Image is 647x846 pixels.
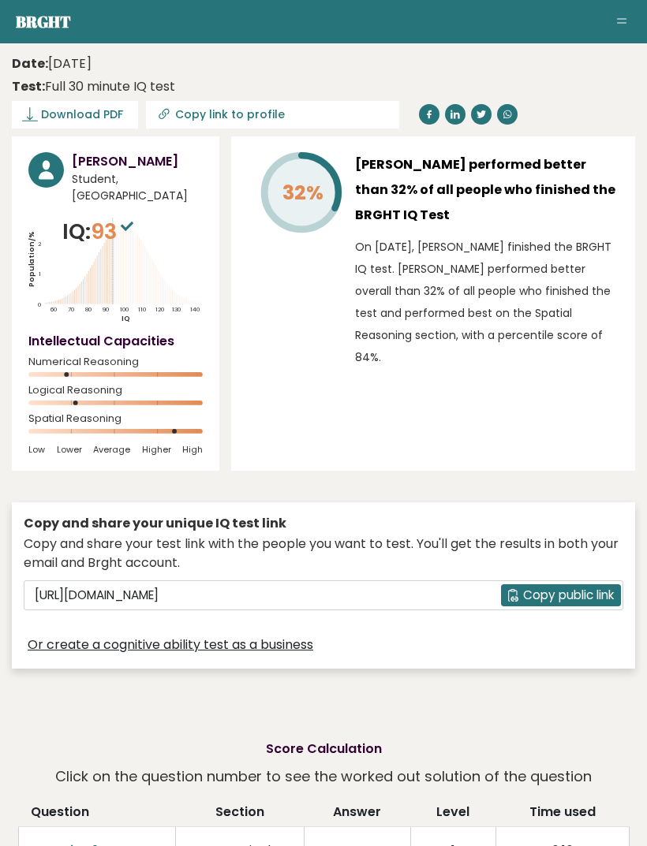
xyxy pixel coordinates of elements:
th: Answer [304,803,410,827]
tspan: 140 [190,305,200,314]
a: Or create a cognitive ability test as a business [28,635,313,654]
tspan: 2 [38,240,42,248]
div: Copy and share your unique IQ test link [24,514,623,533]
span: 93 [91,217,137,246]
th: Question [18,803,175,827]
th: Section [175,803,304,827]
a: Download PDF [12,101,138,129]
span: High [182,444,203,455]
div: Full 30 minute IQ test [12,77,175,96]
tspan: 70 [68,305,74,314]
tspan: 110 [139,305,147,314]
h2: Score Calculation [266,740,382,758]
span: Spatial Reasoning [28,416,203,422]
tspan: 90 [103,305,109,314]
div: Copy and share your test link with the people you want to test. You'll get the results in both yo... [24,535,623,572]
th: Level [411,803,496,827]
th: Time used [496,803,629,827]
tspan: Population/% [26,231,36,288]
span: Logical Reasoning [28,387,203,393]
span: Download PDF [41,106,123,123]
button: Toggle navigation [612,13,631,32]
b: Date: [12,54,48,73]
span: Average [93,444,130,455]
p: Click on the question number to see the worked out solution of the question [55,762,592,791]
a: Brght [16,11,71,32]
tspan: IQ [122,313,130,323]
h4: Intellectual Capacities [28,332,203,351]
tspan: 1 [39,270,41,278]
tspan: 100 [121,305,129,314]
span: Student, [GEOGRAPHIC_DATA] [72,171,203,204]
p: IQ: [62,216,137,248]
span: Low [28,444,45,455]
time: [DATE] [12,54,92,73]
tspan: 32% [282,179,323,207]
span: Higher [142,444,171,455]
tspan: 80 [85,305,92,314]
span: Copy public link [523,587,614,605]
tspan: 120 [155,305,164,314]
span: Numerical Reasoning [28,359,203,365]
button: Copy public link [501,584,621,606]
b: Test: [12,77,45,95]
tspan: 60 [50,305,57,314]
p: On [DATE], [PERSON_NAME] finished the BRGHT IQ test. [PERSON_NAME] performed better overall than ... [355,236,619,368]
tspan: 0 [38,300,41,309]
span: Lower [57,444,82,455]
h3: [PERSON_NAME] performed better than 32% of all people who finished the BRGHT IQ Test [355,152,619,228]
h3: [PERSON_NAME] [72,152,203,171]
tspan: 130 [173,305,181,314]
